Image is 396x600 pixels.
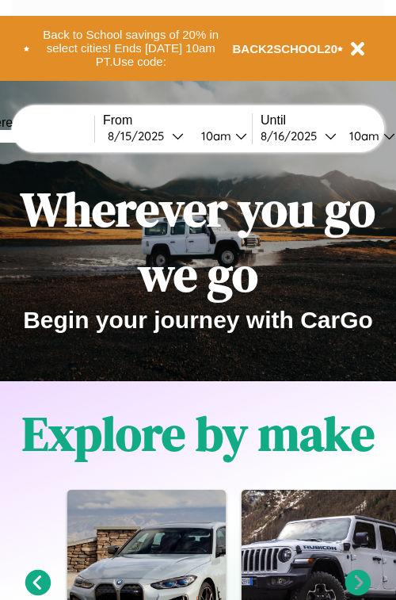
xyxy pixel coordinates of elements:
label: From [103,113,252,128]
button: 8/15/2025 [103,128,188,144]
div: 10am [341,128,383,143]
button: 10am [188,128,252,144]
h1: Explore by make [22,401,375,466]
div: 8 / 16 / 2025 [261,128,325,143]
button: Back to School savings of 20% in select cities! Ends [DATE] 10am PT.Use code: [29,24,233,73]
div: 10am [193,128,235,143]
b: BACK2SCHOOL20 [233,42,338,55]
div: 8 / 15 / 2025 [108,128,172,143]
